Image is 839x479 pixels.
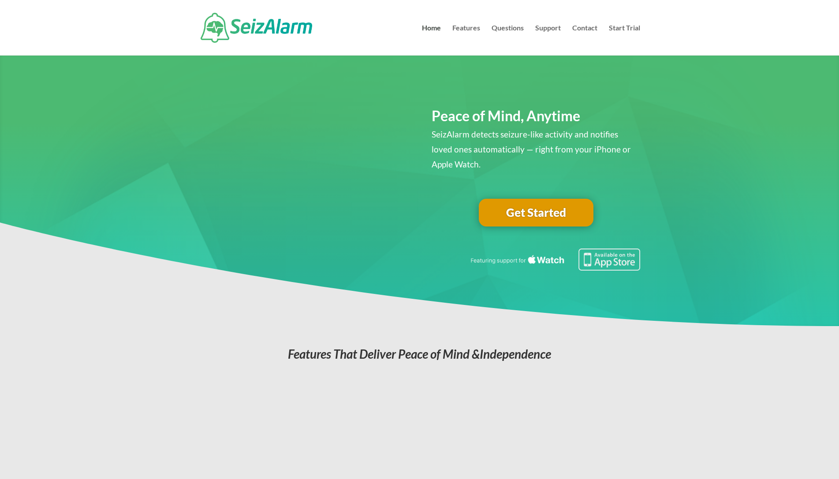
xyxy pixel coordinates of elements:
a: Features [452,25,480,56]
img: SeizAlarm [201,13,312,43]
a: Get Started [479,199,593,227]
em: Features That Deliver Peace of Mind & [288,346,551,361]
a: Contact [572,25,597,56]
a: Start Trial [609,25,640,56]
a: Home [422,25,441,56]
a: Support [535,25,561,56]
span: Independence [480,346,551,361]
span: SeizAlarm detects seizure-like activity and notifies loved ones automatically — right from your i... [432,129,631,169]
a: Featuring seizure detection support for the Apple Watch [469,262,640,272]
a: Questions [492,25,524,56]
img: Seizure detection available in the Apple App Store. [469,249,640,271]
span: Peace of Mind, Anytime [432,107,580,124]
